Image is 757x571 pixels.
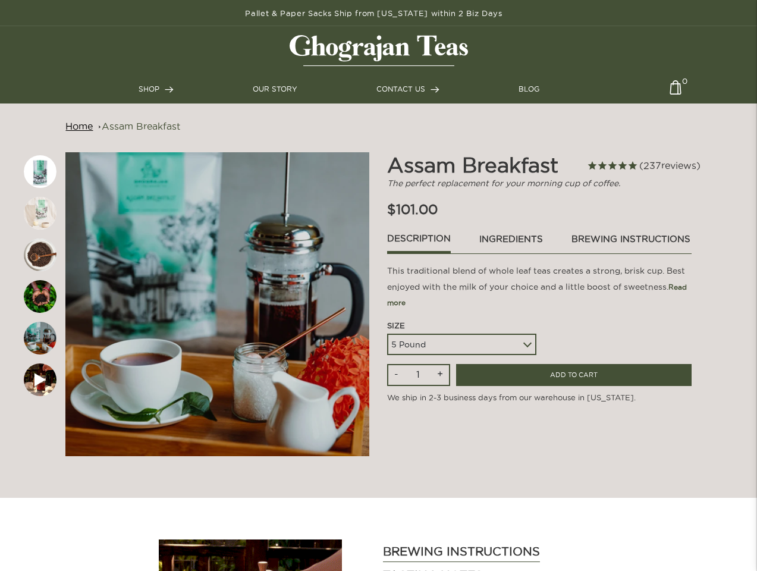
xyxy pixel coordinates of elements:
img: logo-matt.svg [290,35,468,66]
span: $101.00 [387,202,438,217]
img: First slide [24,197,56,230]
input: ADD TO CART [456,364,691,386]
h3: Brewing Instructions [383,544,540,562]
img: First slide [65,152,369,456]
img: forward-arrow.svg [431,86,439,93]
p: The perfect replacement for your morning cup of coffee. [387,177,691,190]
img: First slide [24,322,56,354]
span: CONTACT US [376,85,425,93]
span: reviews [661,160,696,171]
span: SHOP [139,85,159,93]
input: Qty [407,365,428,383]
input: + [431,365,449,384]
span: Rated 4.8 out of 5 stars [587,158,701,174]
a: Description [387,232,451,255]
p: This traditional blend of whole leaf teas creates a strong, brisk cup. Best enjoyed with the milk... [387,263,691,310]
a: Assam Breakfast [102,121,180,131]
p: We ship in 2-3 business days from our warehouse in [US_STATE]. [387,386,691,404]
a: CONTACT US [376,84,439,95]
a: ingredients [479,232,544,252]
a: 0 [670,80,681,103]
img: cart-icon-matt.svg [670,80,681,103]
a: OUR STORY [253,84,297,95]
a: brewing instructions [571,232,691,252]
a: SHOP [139,84,174,95]
img: First slide [24,239,56,271]
img: forward-arrow.svg [165,86,174,93]
input: - [388,365,404,384]
span: 237 reviews [639,160,701,171]
img: First slide [24,280,56,313]
img: First slide [24,363,56,396]
nav: breadcrumbs [65,119,691,133]
img: First slide [24,155,56,188]
span: 0 [682,76,687,81]
a: Home [65,121,93,131]
a: BLOG [519,84,539,95]
div: Size [387,320,536,332]
h2: Assam Breakfast [387,152,600,177]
